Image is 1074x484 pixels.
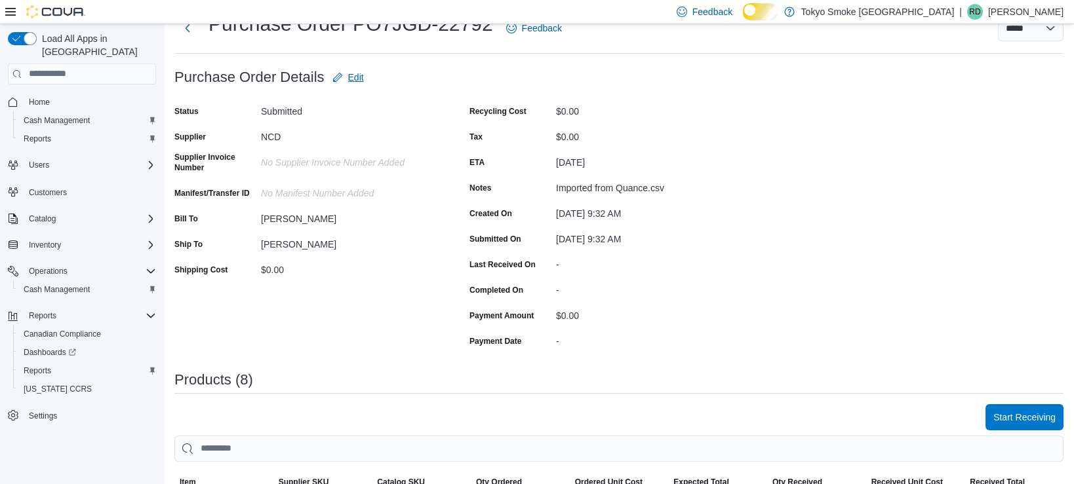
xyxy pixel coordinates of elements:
span: Catalog [29,214,56,224]
a: Customers [24,185,72,200]
a: Cash Management [18,282,95,297]
button: Next [174,15,201,41]
label: Completed On [469,285,523,295]
span: Load All Apps in [GEOGRAPHIC_DATA] [37,32,156,58]
label: Created On [469,208,512,219]
a: Settings [24,408,62,424]
span: Reports [18,363,156,379]
label: Shipping Cost [174,265,228,275]
span: Cash Management [24,284,90,295]
div: $0.00 [556,305,732,321]
span: Cash Management [18,282,156,297]
button: Settings [3,406,161,425]
span: [US_STATE] CCRS [24,384,92,394]
button: Reports [13,130,161,148]
a: Feedback [501,15,567,41]
div: Rob Davies [967,4,983,20]
button: Inventory [24,237,66,253]
nav: Complex example [8,87,156,459]
div: NCD [261,126,437,142]
div: Imported from Quance.csv [556,177,732,193]
span: Cash Management [24,115,90,126]
div: - [556,254,732,270]
p: Tokyo Smoke [GEOGRAPHIC_DATA] [801,4,955,20]
span: Feedback [692,5,732,18]
a: Reports [18,131,56,147]
button: Users [3,156,161,174]
button: Operations [3,262,161,280]
button: Reports [3,307,161,325]
button: Cash Management [13,111,161,130]
span: Washington CCRS [18,381,156,397]
div: $0.00 [556,101,732,117]
p: [PERSON_NAME] [988,4,1064,20]
button: Reports [13,362,161,380]
p: | [959,4,962,20]
button: Operations [24,263,73,279]
div: $0.00 [261,259,437,275]
a: Dashboards [13,343,161,362]
a: Reports [18,363,56,379]
img: Cova [26,5,85,18]
button: Catalog [24,211,61,227]
span: RD [969,4,980,20]
button: Home [3,92,161,111]
span: Reports [24,134,51,144]
span: Dashboards [24,347,76,358]
h3: Products (8) [174,372,253,388]
span: Operations [24,263,156,279]
label: Supplier Invoice Number [174,152,256,173]
span: Feedback [522,22,562,35]
div: $0.00 [556,126,732,142]
button: Inventory [3,236,161,254]
a: Dashboards [18,344,81,360]
span: Canadian Compliance [18,326,156,342]
span: Inventory [29,240,61,250]
div: - [556,331,732,346]
div: [PERSON_NAME] [261,208,437,224]
label: Status [174,106,199,117]
button: Catalog [3,210,161,228]
label: Recycling Cost [469,106,527,117]
button: Cash Management [13,280,161,299]
button: Canadian Compliance [13,325,161,343]
a: [US_STATE] CCRS [18,381,97,397]
span: Customers [24,183,156,200]
label: Notes [469,183,491,193]
span: Users [24,157,156,173]
div: [DATE] 9:32 AM [556,229,732,244]
label: ETA [469,157,485,168]
label: Payment Amount [469,310,534,321]
div: [DATE] [556,152,732,168]
label: Ship To [174,239,203,250]
span: Users [29,160,49,170]
span: Canadian Compliance [24,329,101,339]
span: Customers [29,187,67,198]
button: Edit [327,64,369,90]
span: Edit [348,71,364,84]
button: Reports [24,308,62,324]
button: [US_STATE] CCRS [13,380,161,398]
div: Submitted [261,101,437,117]
a: Canadian Compliance [18,326,106,342]
label: Last Received On [469,259,536,270]
label: Supplier [174,132,206,142]
div: - [556,280,732,295]
button: Start Receiving [985,404,1064,430]
span: Reports [18,131,156,147]
span: Settings [24,407,156,424]
label: Manifest/Transfer ID [174,188,250,198]
button: Users [24,157,54,173]
span: Inventory [24,237,156,253]
label: Tax [469,132,483,142]
input: Dark Mode [743,3,777,20]
label: Submitted On [469,234,521,244]
span: Catalog [24,211,156,227]
a: Home [24,94,55,110]
button: Customers [3,182,161,201]
a: Cash Management [18,113,95,128]
span: Start Receiving [993,411,1056,424]
div: No Manifest Number added [261,183,437,198]
span: Reports [24,365,51,376]
div: [DATE] 9:32 AM [556,203,732,219]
